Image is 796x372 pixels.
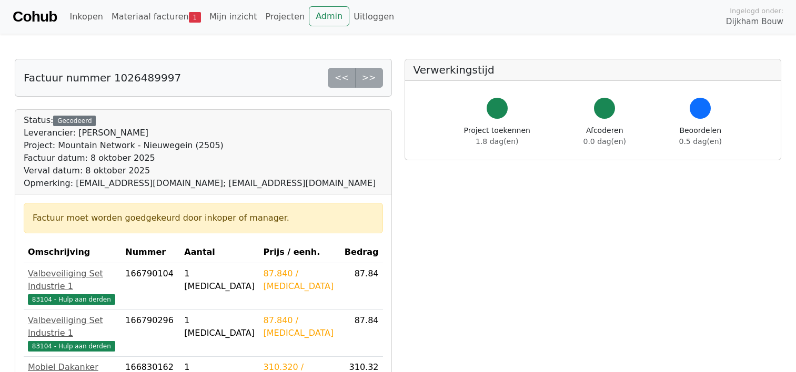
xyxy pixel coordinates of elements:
[583,125,626,147] div: Afcoderen
[264,314,336,339] div: 87.840 / [MEDICAL_DATA]
[28,267,117,305] a: Valbeveiliging Set Industrie 183104 - Hulp aan derden
[259,242,340,263] th: Prijs / eenh.
[24,139,376,152] div: Project: Mountain Network - Nieuwegein (2505)
[24,177,376,190] div: Opmerking: [EMAIL_ADDRESS][DOMAIN_NAME]; [EMAIL_ADDRESS][DOMAIN_NAME]
[53,116,96,126] div: Gecodeerd
[679,125,722,147] div: Beoordelen
[189,12,201,23] span: 1
[261,6,309,27] a: Projecten
[679,137,722,146] span: 0.5 dag(en)
[24,127,376,139] div: Leverancier: [PERSON_NAME]
[184,267,255,293] div: 1 [MEDICAL_DATA]
[28,314,117,339] div: Valbeveiliging Set Industrie 1
[24,114,376,190] div: Status:
[28,314,117,352] a: Valbeveiliging Set Industrie 183104 - Hulp aan derden
[730,6,783,16] span: Ingelogd onder:
[476,137,518,146] span: 1.8 dag(en)
[13,4,57,29] a: Cohub
[33,212,374,224] div: Factuur moet worden goedgekeurd door inkoper of manager.
[339,310,382,357] td: 87.84
[414,64,773,76] h5: Verwerkingstijd
[339,263,382,310] td: 87.84
[24,152,376,164] div: Factuur datum: 8 oktober 2025
[205,6,261,27] a: Mijn inzicht
[121,310,180,357] td: 166790296
[583,137,626,146] span: 0.0 dag(en)
[264,267,336,293] div: 87.840 / [MEDICAL_DATA]
[184,314,255,339] div: 1 [MEDICAL_DATA]
[349,6,398,27] a: Uitloggen
[28,267,117,293] div: Valbeveiliging Set Industrie 1
[107,6,205,27] a: Materiaal facturen1
[726,16,783,28] span: Dijkham Bouw
[24,242,121,263] th: Omschrijving
[180,242,259,263] th: Aantal
[464,125,530,147] div: Project toekennen
[65,6,107,27] a: Inkopen
[24,164,376,177] div: Verval datum: 8 oktober 2025
[24,71,181,84] h5: Factuur nummer 1026489997
[339,242,382,263] th: Bedrag
[28,294,115,305] span: 83104 - Hulp aan derden
[309,6,349,26] a: Admin
[121,263,180,310] td: 166790104
[121,242,180,263] th: Nummer
[28,341,115,352] span: 83104 - Hulp aan derden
